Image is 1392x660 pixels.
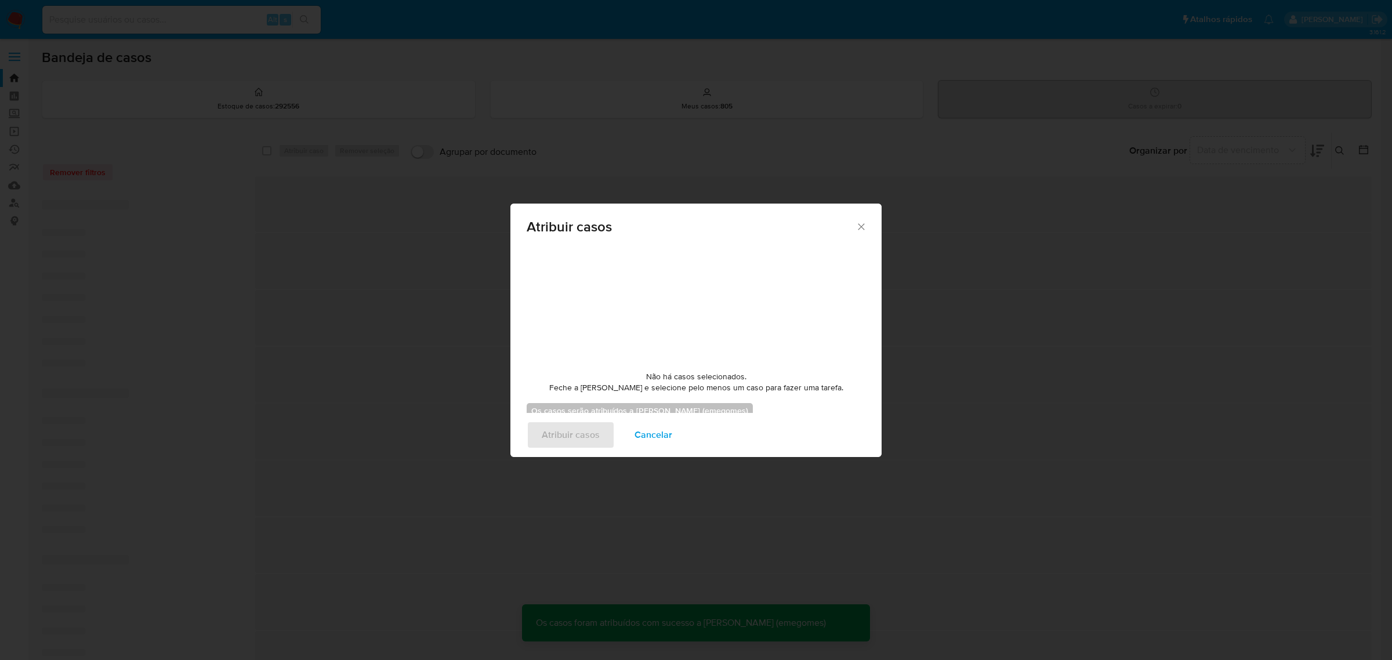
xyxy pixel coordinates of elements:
div: assign-modal [510,204,882,457]
b: Os casos serão atribuídos a [PERSON_NAME] (emegomes) [531,405,748,416]
span: Feche a [PERSON_NAME] e selecione pelo menos um caso para fazer uma tarefa. [549,382,843,394]
span: Cancelar [635,422,672,448]
img: yH5BAEAAAAALAAAAAABAAEAAAIBRAA7 [609,246,783,362]
button: Cancelar [619,421,687,449]
span: Não há casos selecionados. [646,371,746,383]
button: Fechar a janela [855,221,866,231]
span: Atribuir casos [527,220,855,234]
